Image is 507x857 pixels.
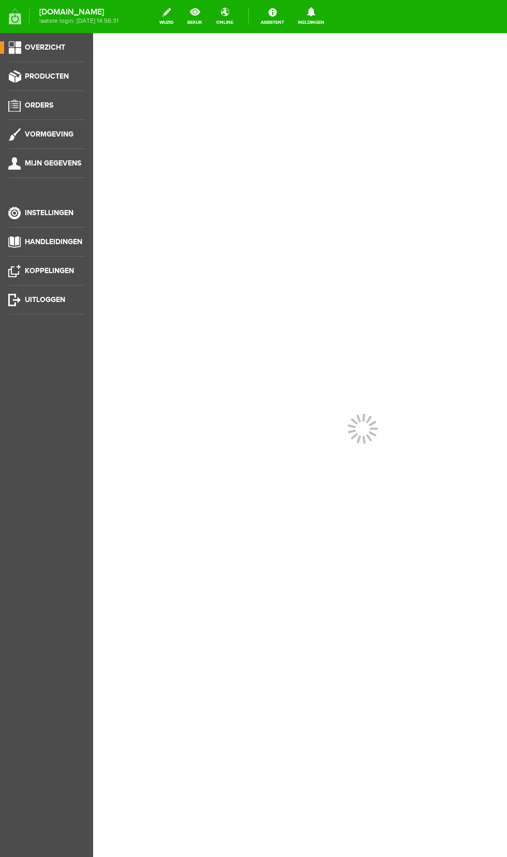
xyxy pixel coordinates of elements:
a: wijzig [153,5,180,28]
a: Meldingen [292,5,331,28]
strong: [DOMAIN_NAME] [39,9,118,15]
a: online [210,5,240,28]
span: Handleidingen [25,237,82,246]
span: Instellingen [25,208,73,217]
span: Overzicht [25,43,65,52]
span: Koppelingen [25,266,74,275]
span: Orders [25,101,53,110]
span: Mijn gegevens [25,159,81,168]
a: Assistent [255,5,290,28]
span: Producten [25,72,69,81]
a: bekijk [181,5,208,28]
span: laatste login: [DATE] 14:56:31 [39,18,118,24]
span: Vormgeving [25,130,73,139]
span: Uitloggen [25,295,65,304]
